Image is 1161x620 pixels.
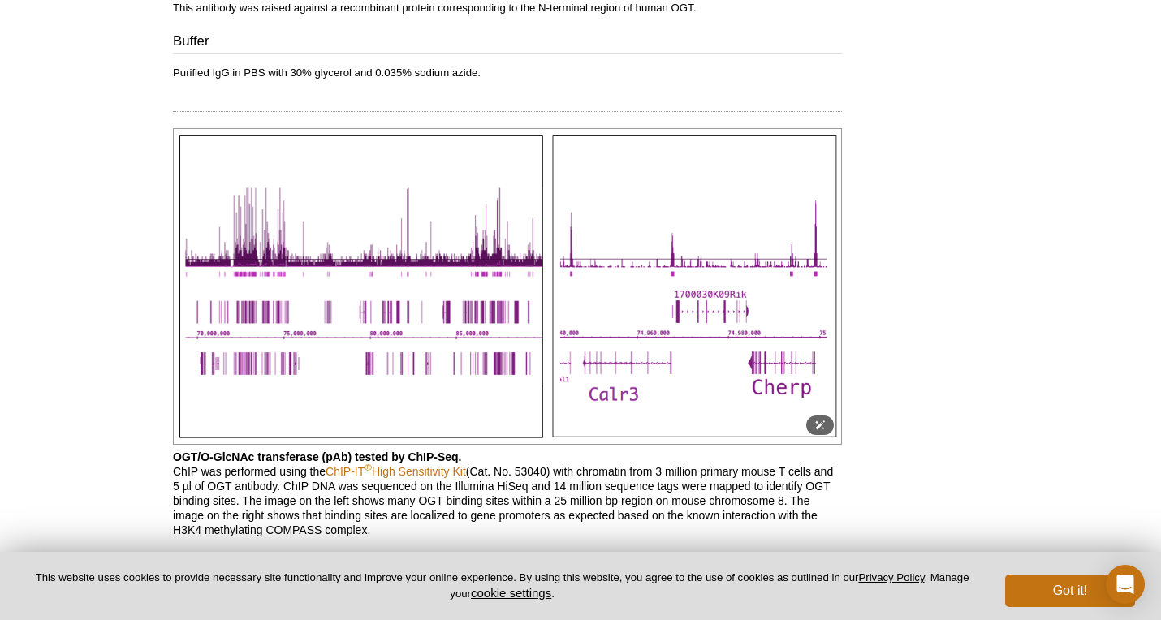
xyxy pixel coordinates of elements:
h3: Buffer [173,32,842,54]
sup: ® [365,462,372,472]
p: This antibody was raised against a recombinant protein corresponding to the N-terminal region of ... [173,1,842,15]
p: Purified IgG in PBS with 30% glycerol and 0.035% sodium azide. [173,66,842,80]
a: Privacy Policy [858,571,924,583]
a: ChIP-IT®High Sensitivity Kit [326,465,466,478]
p: ChIP was performed using the (Cat. No. 53040) with chromatin from 3 million primary mouse T cells... [173,450,842,537]
b: OGT/O-GlcNAc transferase (pAb) tested by ChIP-Seq. [173,450,462,463]
img: OGT/O-GlcNAc transferase antibody (pAb) tested by ChIP-Seq. [173,128,842,445]
button: Got it! [1005,575,1135,607]
p: This website uses cookies to provide necessary site functionality and improve your online experie... [26,570,978,601]
button: cookie settings [471,586,551,600]
div: Open Intercom Messenger [1106,565,1145,604]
